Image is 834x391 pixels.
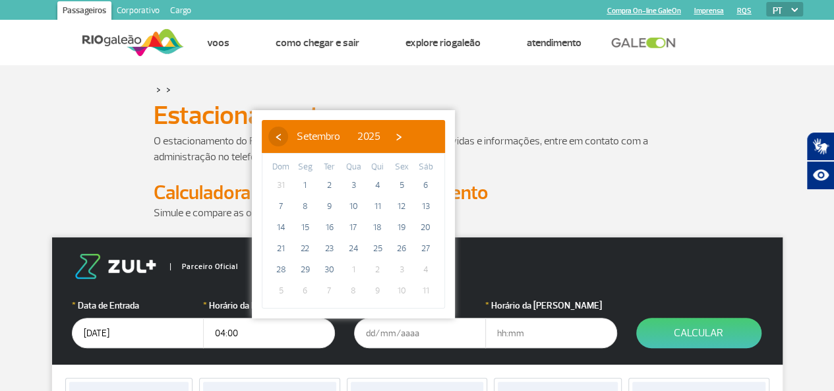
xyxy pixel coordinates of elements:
span: 2 [318,175,340,196]
a: Corporativo [111,1,165,22]
span: 5 [391,175,412,196]
div: Plugin de acessibilidade da Hand Talk. [806,132,834,190]
input: hh:mm [485,318,617,348]
span: 6 [415,175,436,196]
span: 3 [391,259,412,280]
a: Cargo [165,1,196,22]
bs-datepicker-container: calendar [252,110,455,318]
a: Compra On-line GaleOn [607,7,680,15]
th: weekday [390,160,414,175]
span: 5 [270,280,291,301]
span: 3 [343,175,364,196]
span: 4 [415,259,436,280]
p: O estacionamento do RIOgaleão é administrado pela Estapar. Para dúvidas e informações, entre em c... [154,133,681,165]
th: weekday [293,160,318,175]
span: 28 [270,259,291,280]
span: 12 [391,196,412,217]
button: › [389,127,409,146]
input: hh:mm [203,318,335,348]
a: Imprensa [694,7,723,15]
span: 7 [318,280,340,301]
span: 18 [367,217,388,238]
span: 15 [295,217,316,238]
p: Simule e compare as opções. [154,205,681,221]
span: 17 [343,217,364,238]
span: Setembro [297,130,340,143]
span: 13 [415,196,436,217]
span: 20 [415,217,436,238]
span: 26 [391,238,412,259]
a: > [166,82,171,97]
span: 29 [295,259,316,280]
span: 6 [295,280,316,301]
span: 19 [391,217,412,238]
span: 30 [318,259,340,280]
span: 8 [343,280,364,301]
span: 1 [295,175,316,196]
span: 24 [343,238,364,259]
span: 1 [343,259,364,280]
span: 22 [295,238,316,259]
label: Data de Entrada [72,299,204,313]
span: 11 [415,280,436,301]
th: weekday [269,160,293,175]
th: weekday [342,160,366,175]
span: 4 [367,175,388,196]
span: 10 [343,196,364,217]
span: 27 [415,238,436,259]
button: Abrir tradutor de língua de sinais. [806,132,834,161]
span: 2025 [357,130,380,143]
th: weekday [413,160,438,175]
span: 31 [270,175,291,196]
span: 7 [270,196,291,217]
a: Explore RIOgaleão [405,36,481,49]
a: Como chegar e sair [276,36,359,49]
span: 16 [318,217,340,238]
span: 21 [270,238,291,259]
bs-datepicker-navigation-view: ​ ​ ​ [268,128,409,141]
button: 2025 [349,127,389,146]
img: logo-zul.png [72,254,159,279]
span: 8 [295,196,316,217]
th: weekday [365,160,390,175]
span: Parceiro Oficial [170,263,238,270]
h2: Calculadora de Tarifa do Estacionamento [154,181,681,205]
h1: Estacionamento [154,104,681,127]
span: 14 [270,217,291,238]
th: weekday [317,160,342,175]
label: Horário da Entrada [203,299,335,313]
span: 11 [367,196,388,217]
button: Setembro [288,127,349,146]
button: Abrir recursos assistivos. [806,161,834,190]
span: 10 [391,280,412,301]
button: Calcular [636,318,761,348]
span: 2 [367,259,388,280]
a: RQS [736,7,751,15]
input: dd/mm/aaaa [72,318,204,348]
a: Atendimento [527,36,581,49]
span: 9 [318,196,340,217]
a: Passageiros [57,1,111,22]
button: ‹ [268,127,288,146]
span: 9 [367,280,388,301]
span: 25 [367,238,388,259]
a: > [156,82,161,97]
span: 23 [318,238,340,259]
a: Voos [207,36,229,49]
label: Horário da [PERSON_NAME] [485,299,617,313]
input: dd/mm/aaaa [354,318,486,348]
